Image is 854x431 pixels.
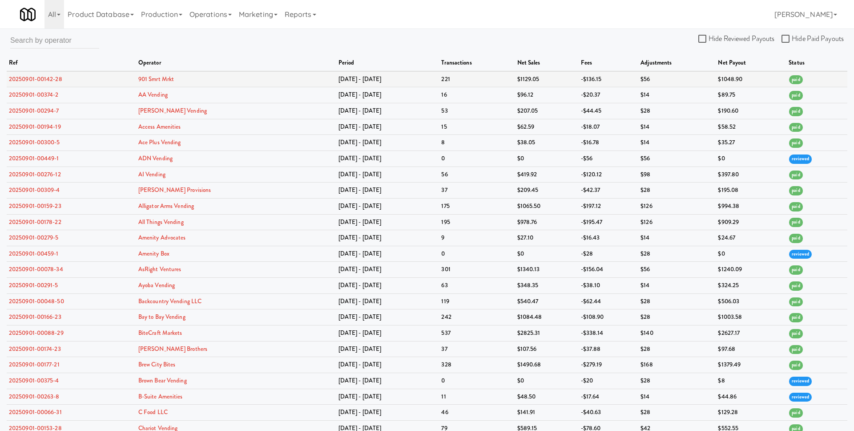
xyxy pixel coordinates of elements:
td: $1240.09 [716,262,786,278]
td: 301 [439,262,515,278]
td: 119 [439,293,515,309]
th: net payout [716,55,786,71]
td: $419.92 [515,167,579,183]
td: 0 [439,373,515,389]
th: adjustments [638,55,716,71]
a: 20250901-00166-23 [9,313,61,321]
td: [DATE] - [DATE] [336,246,439,262]
td: $38.05 [515,135,579,151]
a: 20250901-00276-12 [9,170,61,179]
td: $14 [638,135,716,151]
a: 20250901-00459-1 [9,249,59,258]
td: $195.08 [716,183,786,199]
td: $14 [638,87,716,103]
td: $994.38 [716,198,786,214]
td: $98 [638,167,716,183]
span: paid [789,234,802,243]
td: [DATE] - [DATE] [336,341,439,357]
a: 20250901-00291-5 [9,281,58,289]
td: $96.12 [515,87,579,103]
td: [DATE] - [DATE] [336,262,439,278]
td: -$28 [579,246,638,262]
a: Alligator Arms Vending [138,202,194,210]
td: -$37.88 [579,341,638,357]
td: $140 [638,325,716,342]
td: $1084.48 [515,309,579,325]
span: paid [789,408,802,418]
td: $0 [515,373,579,389]
td: $56 [638,262,716,278]
td: $141.91 [515,405,579,421]
input: Search by operator [10,32,99,49]
a: 20250901-00142-28 [9,75,62,83]
td: -$42.37 [579,183,638,199]
span: reviewed [789,377,812,386]
td: -$40.63 [579,405,638,421]
td: -$18.07 [579,119,638,135]
td: -$120.12 [579,167,638,183]
label: Hide Reviewed Payouts [698,32,774,45]
td: $1048.90 [716,71,786,87]
a: All Things Vending [138,218,184,226]
a: Brown Bear Vending [138,376,187,385]
span: paid [789,138,802,148]
a: 20250901-00449-1 [9,154,59,163]
a: 20250901-00309-4 [9,186,60,194]
span: paid [789,218,802,227]
a: B-Suite Amenities [138,392,183,401]
td: 9 [439,230,515,246]
a: ADN Vending [138,154,173,163]
a: Backcountry Vending LLC [138,297,201,305]
td: $0 [515,246,579,262]
td: -$17.64 [579,389,638,405]
td: 242 [439,309,515,325]
a: Brew City Bites [138,360,176,369]
span: paid [789,265,802,275]
td: -$62.44 [579,293,638,309]
input: Hide Paid Payouts [781,36,792,43]
td: $129.28 [716,405,786,421]
span: paid [789,281,802,291]
td: 11 [439,389,515,405]
td: -$279.19 [579,357,638,373]
td: $978.76 [515,214,579,230]
td: $48.50 [515,389,579,405]
span: reviewed [789,393,812,402]
th: net sales [515,55,579,71]
a: [PERSON_NAME] Provisions [138,186,211,194]
td: $0 [515,150,579,167]
td: $14 [638,119,716,135]
td: 46 [439,405,515,421]
td: [DATE] - [DATE] [336,405,439,421]
td: [DATE] - [DATE] [336,293,439,309]
td: $1340.13 [515,262,579,278]
th: period [336,55,439,71]
td: -$156.04 [579,262,638,278]
a: [PERSON_NAME] Brothers [138,345,207,353]
span: paid [789,107,802,116]
td: $209.45 [515,183,579,199]
td: -$108.90 [579,309,638,325]
td: $126 [638,214,716,230]
a: AI Vending [138,170,165,179]
td: 8 [439,135,515,151]
td: -$56 [579,150,638,167]
td: $28 [638,309,716,325]
td: $35.27 [716,135,786,151]
span: paid [789,329,802,338]
span: paid [789,91,802,100]
td: $28 [638,246,716,262]
a: 20250901-00374-2 [9,90,59,99]
td: 15 [439,119,515,135]
a: 20250901-00088-29 [9,329,64,337]
td: [DATE] - [DATE] [336,389,439,405]
th: status [786,55,847,71]
a: 901 Smrt Mrkt [138,75,174,83]
td: -$16.43 [579,230,638,246]
span: reviewed [789,250,812,259]
td: $540.47 [515,293,579,309]
td: $24.67 [716,230,786,246]
td: $0 [716,246,786,262]
td: $28 [638,183,716,199]
span: paid [789,123,802,132]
